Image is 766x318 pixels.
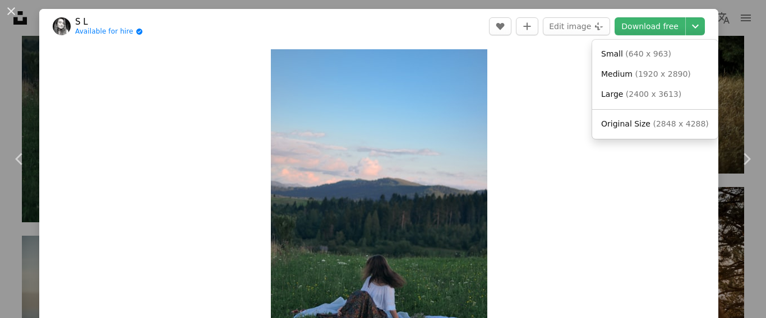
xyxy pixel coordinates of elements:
span: Medium [601,69,633,78]
button: Choose download size [686,17,705,35]
span: ( 2400 x 3613 ) [626,90,681,99]
span: Small [601,49,623,58]
span: Original Size [601,119,650,128]
span: ( 2848 x 4288 ) [653,119,708,128]
span: Large [601,90,623,99]
span: ( 1920 x 2890 ) [635,69,690,78]
div: Choose download size [592,40,718,139]
span: ( 640 x 963 ) [625,49,671,58]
